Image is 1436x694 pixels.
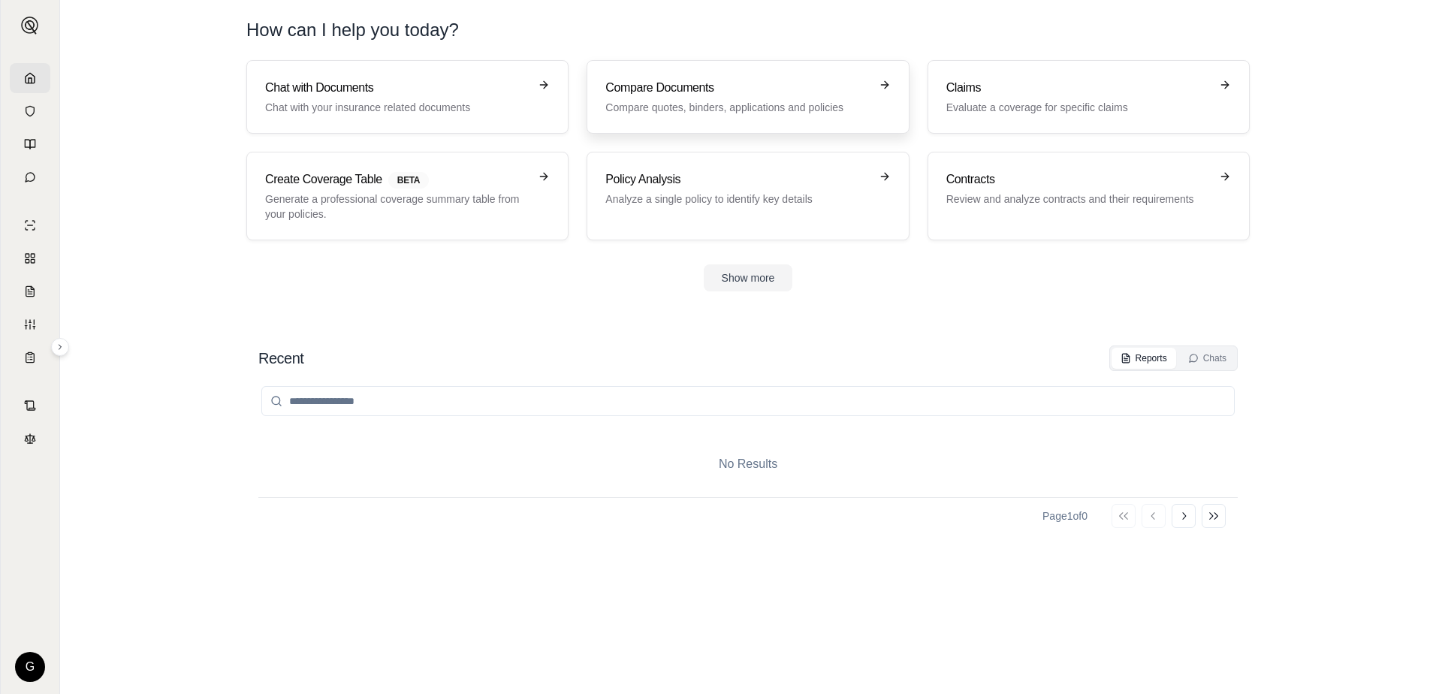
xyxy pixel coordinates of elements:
[10,162,50,192] a: Chat
[1188,352,1226,364] div: Chats
[1121,352,1167,364] div: Reports
[388,172,429,189] span: BETA
[51,338,69,356] button: Expand sidebar
[946,79,1210,97] h3: Claims
[246,152,569,240] a: Create Coverage TableBETAGenerate a professional coverage summary table from your policies.
[946,170,1210,189] h3: Contracts
[246,18,1250,42] h1: How can I help you today?
[10,243,50,273] a: Policy Comparisons
[10,129,50,159] a: Prompt Library
[265,100,529,115] p: Chat with your insurance related documents
[10,210,50,240] a: Single Policy
[265,192,529,222] p: Generate a professional coverage summary table from your policies.
[21,17,39,35] img: Expand sidebar
[258,431,1238,497] div: No Results
[10,391,50,421] a: Contract Analysis
[946,192,1210,207] p: Review and analyze contracts and their requirements
[258,348,303,369] h2: Recent
[605,100,869,115] p: Compare quotes, binders, applications and policies
[1042,508,1088,524] div: Page 1 of 0
[15,652,45,682] div: G
[1112,348,1176,369] button: Reports
[605,192,869,207] p: Analyze a single policy to identify key details
[10,96,50,126] a: Documents Vault
[10,276,50,306] a: Claim Coverage
[704,264,793,291] button: Show more
[928,152,1250,240] a: ContractsReview and analyze contracts and their requirements
[265,79,529,97] h3: Chat with Documents
[587,152,909,240] a: Policy AnalysisAnalyze a single policy to identify key details
[946,100,1210,115] p: Evaluate a coverage for specific claims
[246,60,569,134] a: Chat with DocumentsChat with your insurance related documents
[10,309,50,339] a: Custom Report
[605,170,869,189] h3: Policy Analysis
[10,424,50,454] a: Legal Search Engine
[265,170,529,189] h3: Create Coverage Table
[605,79,869,97] h3: Compare Documents
[10,342,50,373] a: Coverage Table
[10,63,50,93] a: Home
[1179,348,1235,369] button: Chats
[928,60,1250,134] a: ClaimsEvaluate a coverage for specific claims
[587,60,909,134] a: Compare DocumentsCompare quotes, binders, applications and policies
[15,11,45,41] button: Expand sidebar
